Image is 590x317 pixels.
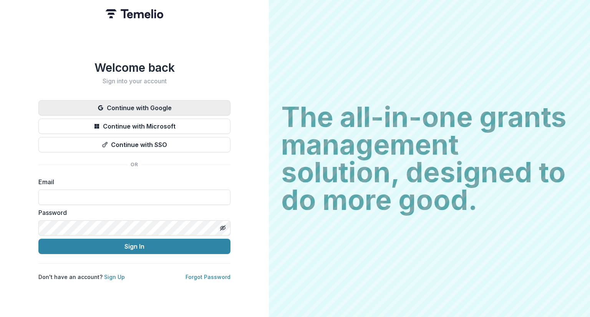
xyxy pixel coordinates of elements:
[38,61,230,74] h1: Welcome back
[38,177,226,187] label: Email
[217,222,229,234] button: Toggle password visibility
[38,78,230,85] h2: Sign into your account
[186,274,230,280] a: Forgot Password
[104,274,125,280] a: Sign Up
[38,208,226,217] label: Password
[106,9,163,18] img: Temelio
[38,239,230,254] button: Sign In
[38,273,125,281] p: Don't have an account?
[38,137,230,152] button: Continue with SSO
[38,119,230,134] button: Continue with Microsoft
[38,100,230,116] button: Continue with Google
